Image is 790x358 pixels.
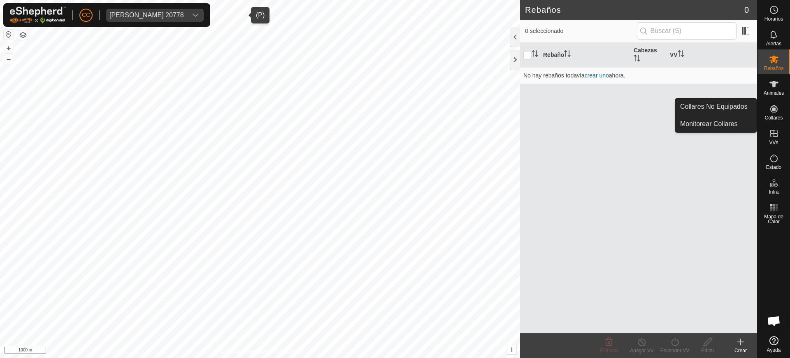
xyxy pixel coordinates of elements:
[525,27,637,35] span: 0 seleccionado
[4,54,14,64] button: –
[187,9,204,22] div: dropdown trigger
[637,22,737,40] input: Buscar (S)
[767,348,781,353] span: Ayuda
[585,72,609,79] a: crear uno
[744,4,749,16] span: 0
[4,30,14,40] button: Restablecer Mapa
[82,11,90,19] span: CC
[4,43,14,53] button: +
[106,9,187,22] span: Jose Antonio Fernandez Gutierrez 20778
[511,346,513,353] span: i
[525,5,744,15] h2: Rebaños
[109,12,184,19] div: [PERSON_NAME] 20778
[764,91,784,96] span: Animales
[218,347,265,355] a: Política de Privacidad
[625,347,658,354] div: Apagar VV
[760,214,788,224] span: Mapa de Calor
[10,7,66,23] img: Logo Gallagher
[675,116,757,132] a: Monitorear Collares
[764,115,783,120] span: Collares
[658,347,691,354] div: Encender VV
[520,67,757,84] td: No hay rebaños todavía ahora.
[769,190,778,194] span: Infra
[630,43,667,68] th: Cabezas
[540,43,630,68] th: Rebaño
[691,347,724,354] div: Editar
[680,102,748,112] span: Collares No Equipados
[766,41,781,46] span: Alertas
[769,140,778,145] span: VVs
[667,43,757,68] th: VV
[564,51,571,58] p-sorticon: Activar para ordenar
[275,347,302,355] a: Contáctenos
[678,51,684,58] p-sorticon: Activar para ordenar
[532,51,538,58] p-sorticon: Activar para ordenar
[762,309,786,333] div: Chat abierto
[675,98,757,115] a: Collares No Equipados
[764,16,783,21] span: Horarios
[600,348,618,353] span: Eliminar
[680,119,738,129] span: Monitorear Collares
[18,30,28,40] button: Capas del Mapa
[766,165,781,170] span: Estado
[634,56,640,63] p-sorticon: Activar para ordenar
[764,66,783,71] span: Rebaños
[757,333,790,356] a: Ayuda
[507,345,516,354] button: i
[724,347,757,354] div: Crear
